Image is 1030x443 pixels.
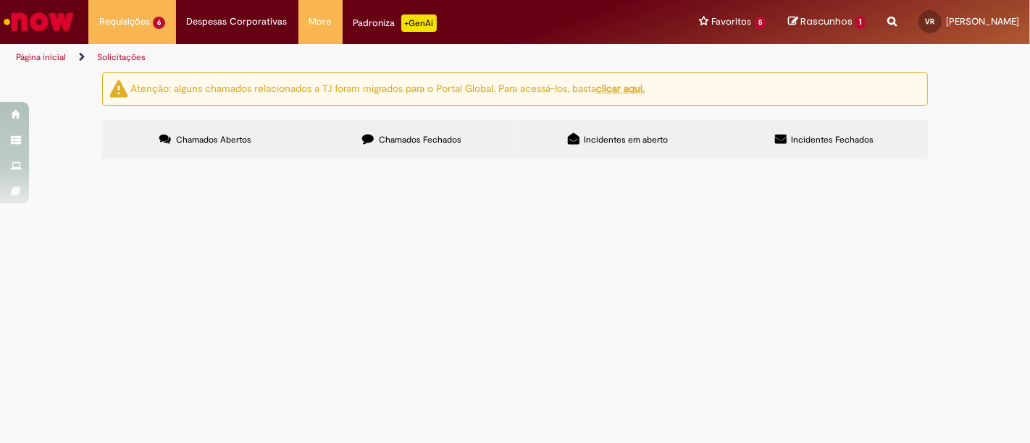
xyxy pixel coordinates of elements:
img: ServiceNow [1,7,76,36]
ul: Trilhas de página [11,44,676,71]
span: More [309,14,332,29]
span: 5 [755,17,767,29]
span: Requisições [99,14,150,29]
span: 6 [153,17,165,29]
span: Incidentes Fechados [792,134,874,145]
a: Página inicial [16,51,66,63]
span: Favoritos [712,14,752,29]
span: Despesas Corporativas [187,14,288,29]
span: Incidentes em aberto [585,134,669,145]
p: +GenAi [401,14,437,32]
span: Rascunhos [800,14,853,28]
span: [PERSON_NAME] [946,15,1019,28]
span: 1 [855,16,866,29]
span: Chamados Fechados [379,134,461,145]
span: VR [926,17,935,26]
a: clicar aqui. [596,82,645,95]
a: Solicitações [97,51,146,63]
ng-bind-html: Atenção: alguns chamados relacionados a T.I foram migrados para o Portal Global. Para acessá-los,... [130,82,645,95]
span: Chamados Abertos [176,134,251,145]
div: Padroniza [353,14,437,32]
a: Rascunhos [788,15,866,29]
